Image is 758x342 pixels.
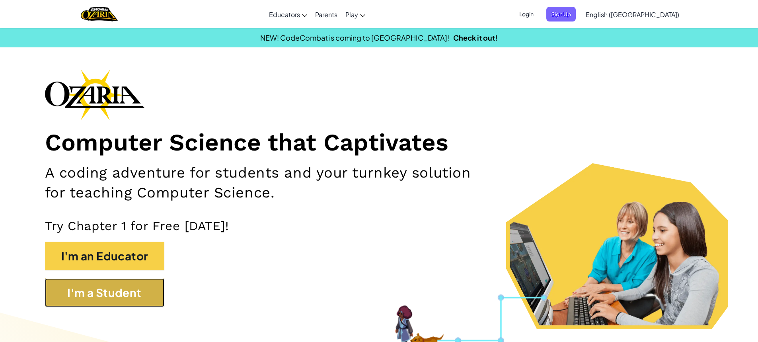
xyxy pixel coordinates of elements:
[586,10,679,19] span: English ([GEOGRAPHIC_DATA])
[45,128,713,157] h1: Computer Science that Captivates
[45,163,493,202] h2: A coding adventure for students and your turnkey solution for teaching Computer Science.
[265,4,311,25] a: Educators
[45,69,144,120] img: Ozaria branding logo
[81,6,118,22] img: Home
[45,242,164,270] button: I'm an Educator
[582,4,683,25] a: English ([GEOGRAPHIC_DATA])
[345,10,358,19] span: Play
[514,7,538,21] button: Login
[45,218,713,234] p: Try Chapter 1 for Free [DATE]!
[45,278,164,307] button: I'm a Student
[260,33,449,42] span: NEW! CodeCombat is coming to [GEOGRAPHIC_DATA]!
[269,10,300,19] span: Educators
[341,4,369,25] a: Play
[546,7,576,21] button: Sign Up
[453,33,498,42] a: Check it out!
[311,4,341,25] a: Parents
[81,6,118,22] a: Ozaria by CodeCombat logo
